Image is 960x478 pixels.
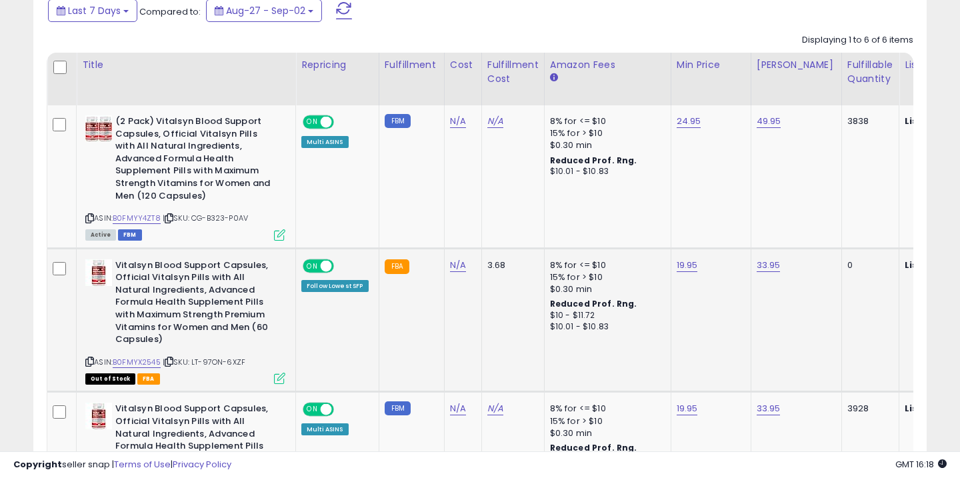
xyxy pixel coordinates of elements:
[757,402,781,415] a: 33.95
[450,402,466,415] a: N/A
[304,117,321,128] span: ON
[895,458,947,471] span: 2025-09-10 16:18 GMT
[847,58,893,86] div: Fulfillable Quantity
[301,136,349,148] div: Multi ASINS
[85,259,285,383] div: ASIN:
[757,115,781,128] a: 49.95
[677,115,701,128] a: 24.95
[550,321,661,333] div: $10.01 - $10.83
[304,404,321,415] span: ON
[113,357,161,368] a: B0FMYX2545
[550,271,661,283] div: 15% for > $10
[332,404,353,415] span: OFF
[118,229,142,241] span: FBM
[677,58,745,72] div: Min Price
[385,259,409,274] small: FBA
[450,115,466,128] a: N/A
[677,259,698,272] a: 19.95
[114,458,171,471] a: Terms of Use
[85,115,285,239] div: ASIN:
[332,260,353,271] span: OFF
[304,260,321,271] span: ON
[802,34,913,47] div: Displaying 1 to 6 of 6 items
[550,415,661,427] div: 15% for > $10
[163,213,248,223] span: | SKU: CG-B323-P0AV
[550,310,661,321] div: $10 - $11.72
[550,58,665,72] div: Amazon Fees
[847,403,889,415] div: 3928
[450,259,466,272] a: N/A
[550,403,661,415] div: 8% for <= $10
[139,5,201,18] span: Compared to:
[13,459,231,471] div: seller snap | |
[301,423,349,435] div: Multi ASINS
[385,401,411,415] small: FBM
[85,373,135,385] span: All listings that are currently out of stock and unavailable for purchase on Amazon
[85,229,116,241] span: All listings currently available for purchase on Amazon
[487,58,539,86] div: Fulfillment Cost
[385,58,439,72] div: Fulfillment
[550,427,661,439] div: $0.30 min
[301,58,373,72] div: Repricing
[301,280,369,292] div: Follow Lowest SFP
[550,155,637,166] b: Reduced Prof. Rng.
[68,4,121,17] span: Last 7 Days
[677,402,698,415] a: 19.95
[487,402,503,415] a: N/A
[85,259,112,286] img: 41NAJU7rB6L._SL40_.jpg
[450,58,476,72] div: Cost
[847,115,889,127] div: 3838
[82,58,290,72] div: Title
[550,139,661,151] div: $0.30 min
[113,213,161,224] a: B0FMYY4ZT8
[115,115,277,205] b: (2 Pack) Vitalsyn Blood Support Capsules, Official Vitalsyn Pills with All Natural Ingredients, A...
[13,458,62,471] strong: Copyright
[757,259,781,272] a: 33.95
[137,373,160,385] span: FBA
[173,458,231,471] a: Privacy Policy
[332,117,353,128] span: OFF
[550,115,661,127] div: 8% for <= $10
[163,357,245,367] span: | SKU: LT-97ON-6XZF
[85,115,112,142] img: 51NyU6Bz+vL._SL40_.jpg
[487,259,534,271] div: 3.68
[550,72,558,84] small: Amazon Fees.
[550,166,661,177] div: $10.01 - $10.83
[226,4,305,17] span: Aug-27 - Sep-02
[550,259,661,271] div: 8% for <= $10
[550,127,661,139] div: 15% for > $10
[115,259,277,349] b: Vitalsyn Blood Support Capsules, Official Vitalsyn Pills with All Natural Ingredients, Advanced F...
[550,283,661,295] div: $0.30 min
[847,259,889,271] div: 0
[385,114,411,128] small: FBM
[85,403,112,429] img: 41NAJU7rB6L._SL40_.jpg
[757,58,836,72] div: [PERSON_NAME]
[487,115,503,128] a: N/A
[550,298,637,309] b: Reduced Prof. Rng.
